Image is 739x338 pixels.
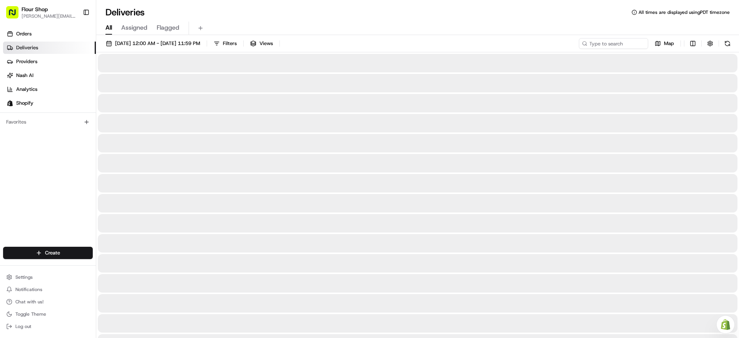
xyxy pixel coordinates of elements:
[102,38,204,49] button: [DATE] 12:00 AM - [DATE] 11:59 PM
[15,120,22,126] img: 1736555255976-a54dd68f-1ca7-489b-9aae-adbdc363a1c4
[20,50,127,58] input: Clear
[15,299,43,305] span: Chat with us!
[16,44,38,51] span: Deliveries
[3,309,93,320] button: Toggle Theme
[247,38,276,49] button: Views
[223,40,237,47] span: Filters
[8,31,140,43] p: Welcome 👋
[73,172,124,180] span: API Documentation
[3,247,93,259] button: Create
[121,23,147,32] span: Assigned
[3,69,96,82] a: Nash AI
[639,9,730,15] span: All times are displayed using PDT timezone
[3,272,93,283] button: Settings
[157,23,179,32] span: Flagged
[45,249,60,256] span: Create
[131,76,140,85] button: Start new chat
[15,274,33,280] span: Settings
[62,169,127,183] a: 💻API Documentation
[3,116,93,128] div: Favorites
[3,42,96,54] a: Deliveries
[259,40,273,47] span: Views
[5,169,62,183] a: 📗Knowledge Base
[22,5,48,13] button: Flour Shop
[62,119,78,125] span: [DATE]
[105,23,112,32] span: All
[65,173,71,179] div: 💻
[58,119,60,125] span: •
[15,323,31,330] span: Log out
[22,13,77,19] button: [PERSON_NAME][EMAIL_ADDRESS][DOMAIN_NAME]
[664,40,674,47] span: Map
[108,140,124,146] span: [DATE]
[8,74,22,87] img: 1736555255976-a54dd68f-1ca7-489b-9aae-adbdc363a1c4
[3,55,96,68] a: Providers
[210,38,240,49] button: Filters
[3,28,96,40] a: Orders
[24,119,56,125] span: Regen Pajulas
[16,74,30,87] img: 1738778727109-b901c2ba-d612-49f7-a14d-d897ce62d23f
[15,141,22,147] img: 1736555255976-a54dd68f-1ca7-489b-9aae-adbdc363a1c4
[16,86,37,93] span: Analytics
[3,321,93,332] button: Log out
[115,40,200,47] span: [DATE] 12:00 AM - [DATE] 11:59 PM
[722,38,733,49] button: Refresh
[8,8,23,23] img: Nash
[35,74,126,81] div: Start new chat
[54,191,93,197] a: Powered byPylon
[3,296,93,307] button: Chat with us!
[15,172,59,180] span: Knowledge Base
[105,6,145,18] h1: Deliveries
[15,311,46,317] span: Toggle Theme
[16,72,33,79] span: Nash AI
[8,112,20,124] img: Regen Pajulas
[3,3,80,22] button: Flour Shop[PERSON_NAME][EMAIL_ADDRESS][DOMAIN_NAME]
[119,99,140,108] button: See all
[16,100,33,107] span: Shopify
[77,191,93,197] span: Pylon
[8,100,49,106] div: Past conversations
[8,173,14,179] div: 📗
[35,81,106,87] div: We're available if you need us!
[24,140,102,146] span: [PERSON_NAME] [PERSON_NAME]
[3,284,93,295] button: Notifications
[8,133,20,145] img: Dianne Alexi Soriano
[3,83,96,95] a: Analytics
[104,140,106,146] span: •
[7,100,13,106] img: Shopify logo
[16,30,32,37] span: Orders
[579,38,648,49] input: Type to search
[3,97,96,109] a: Shopify
[15,286,42,293] span: Notifications
[651,38,677,49] button: Map
[16,58,37,65] span: Providers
